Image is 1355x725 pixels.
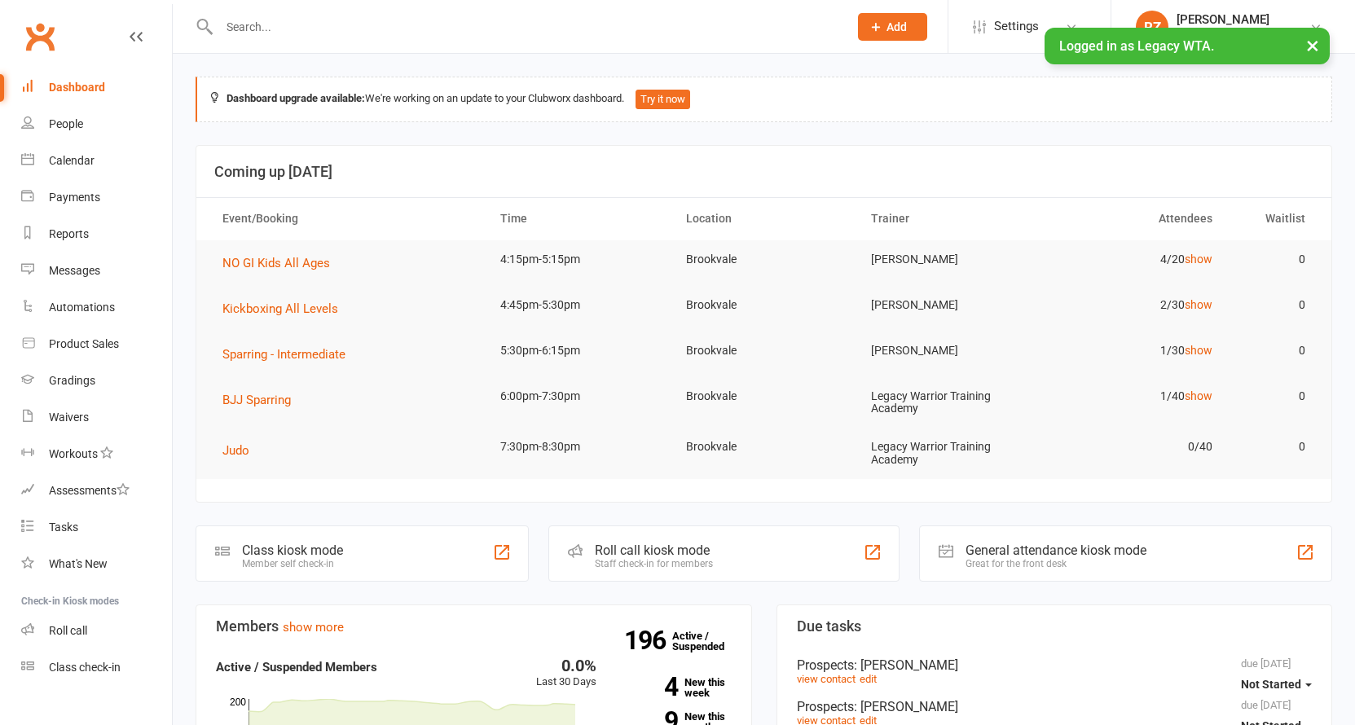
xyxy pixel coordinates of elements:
span: Settings [994,8,1039,45]
th: Waitlist [1227,198,1320,239]
div: What's New [49,557,108,570]
div: Great for the front desk [966,558,1146,569]
div: Tasks [49,521,78,534]
th: Location [671,198,857,239]
button: Sparring - Intermediate [222,345,357,364]
td: 1/30 [1042,332,1228,370]
a: Messages [21,253,172,289]
th: Time [486,198,671,239]
button: Add [858,13,927,41]
a: Dashboard [21,69,172,106]
div: Payments [49,191,100,204]
a: Class kiosk mode [21,649,172,686]
h3: Due tasks [797,618,1313,635]
td: 7:30pm-8:30pm [486,428,671,466]
span: Logged in as Legacy WTA. [1059,38,1214,54]
div: Roll call kiosk mode [595,543,713,558]
div: Prospects [797,699,1313,714]
div: Workouts [49,447,98,460]
td: 0 [1227,332,1320,370]
div: Dashboard [49,81,105,94]
div: Last 30 Days [536,657,596,691]
div: Assessments [49,484,130,497]
td: Legacy Warrior Training Academy [856,428,1042,479]
th: Event/Booking [208,198,486,239]
div: Automations [49,301,115,314]
div: Class check-in [49,661,121,674]
a: show [1185,344,1212,357]
div: Reports [49,227,89,240]
a: edit [860,673,877,685]
a: Payments [21,179,172,216]
strong: 4 [621,674,678,699]
th: Attendees [1042,198,1228,239]
strong: 196 [624,628,672,652]
a: show [1185,253,1212,266]
td: 0 [1227,286,1320,324]
a: Reports [21,216,172,253]
a: 196Active / Suspended [672,618,744,664]
a: show more [283,620,344,635]
a: Waivers [21,399,172,436]
td: 4:45pm-5:30pm [486,286,671,324]
td: 0 [1227,240,1320,279]
div: Class kiosk mode [242,543,343,558]
div: Messages [49,264,100,277]
div: RZ [1136,11,1168,43]
a: Roll call [21,613,172,649]
div: People [49,117,83,130]
div: We're working on an update to your Clubworx dashboard. [196,77,1332,122]
h3: Members [216,618,732,635]
a: What's New [21,546,172,582]
button: Not Started [1241,670,1312,699]
div: Calendar [49,154,95,167]
td: Brookvale [671,240,857,279]
div: 0.0% [536,657,596,674]
td: Brookvale [671,332,857,370]
a: Tasks [21,509,172,546]
th: Trainer [856,198,1042,239]
a: Clubworx [20,16,60,57]
td: 1/40 [1042,377,1228,415]
span: Sparring - Intermediate [222,347,345,362]
td: [PERSON_NAME] [856,332,1042,370]
span: : [PERSON_NAME] [854,657,958,673]
td: [PERSON_NAME] [856,286,1042,324]
a: Gradings [21,362,172,399]
div: Gradings [49,374,95,387]
div: Prospects [797,657,1313,673]
a: Product Sales [21,326,172,362]
span: Judo [222,443,249,458]
div: Roll call [49,624,87,637]
a: show [1185,389,1212,402]
button: Kickboxing All Levels [222,299,350,319]
div: Member self check-in [242,558,343,569]
td: Legacy Warrior Training Academy [856,377,1042,428]
div: [PERSON_NAME] [1177,12,1269,27]
button: NO GI Kids All Ages [222,253,341,273]
button: Try it now [636,90,690,109]
td: 4:15pm-5:15pm [486,240,671,279]
span: Kickboxing All Levels [222,301,338,316]
span: BJJ Sparring [222,393,291,407]
td: 0/40 [1042,428,1228,466]
input: Search... [214,15,837,38]
td: 2/30 [1042,286,1228,324]
div: Product Sales [49,337,119,350]
span: Add [886,20,907,33]
td: [PERSON_NAME] [856,240,1042,279]
span: Not Started [1241,678,1301,691]
a: Automations [21,289,172,326]
td: 5:30pm-6:15pm [486,332,671,370]
td: 4/20 [1042,240,1228,279]
div: Waivers [49,411,89,424]
a: Calendar [21,143,172,179]
strong: Dashboard upgrade available: [227,92,365,104]
div: Legacy WTA [1177,27,1269,42]
td: Brookvale [671,428,857,466]
div: General attendance kiosk mode [966,543,1146,558]
span: : [PERSON_NAME] [854,699,958,714]
span: NO GI Kids All Ages [222,256,330,270]
button: BJJ Sparring [222,390,302,410]
td: Brookvale [671,286,857,324]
